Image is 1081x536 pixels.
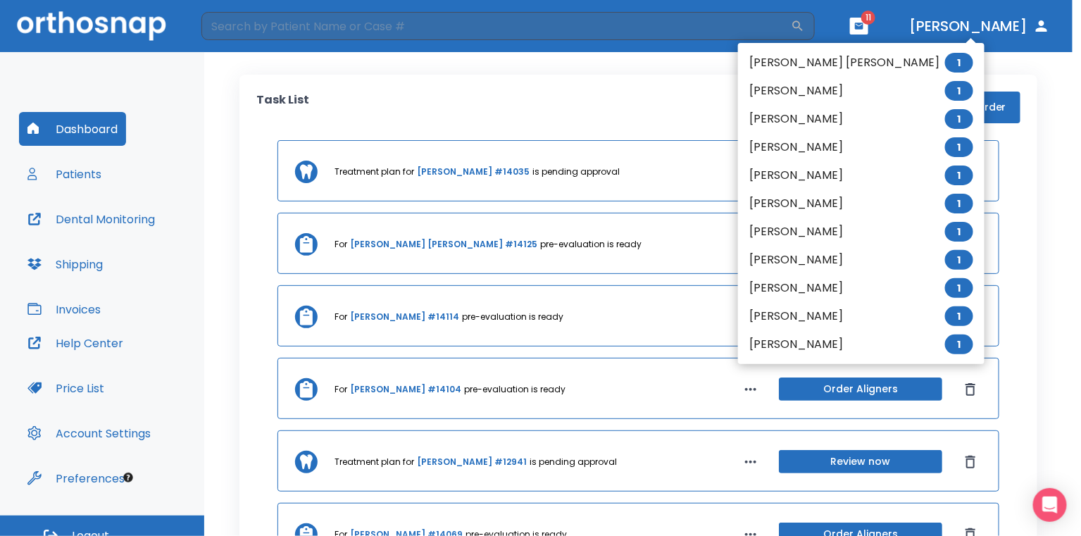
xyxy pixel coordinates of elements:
li: [PERSON_NAME] [738,189,985,218]
span: 1 [945,109,973,129]
span: 1 [945,306,973,326]
li: [PERSON_NAME] [738,330,985,359]
li: [PERSON_NAME] [738,77,985,105]
div: Open Intercom Messenger [1033,488,1067,522]
span: 1 [945,194,973,213]
span: 1 [945,166,973,185]
span: 1 [945,137,973,157]
li: [PERSON_NAME] [738,246,985,274]
span: 1 [945,81,973,101]
span: 1 [945,335,973,354]
span: 1 [945,250,973,270]
span: 1 [945,222,973,242]
li: [PERSON_NAME] [PERSON_NAME] [738,49,985,77]
li: [PERSON_NAME] [738,274,985,302]
span: 1 [945,278,973,298]
li: [PERSON_NAME] [738,105,985,133]
li: [PERSON_NAME] [738,218,985,246]
li: [PERSON_NAME] [738,133,985,161]
li: [PERSON_NAME] [738,161,985,189]
span: 1 [945,53,973,73]
li: [PERSON_NAME] [738,302,985,330]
